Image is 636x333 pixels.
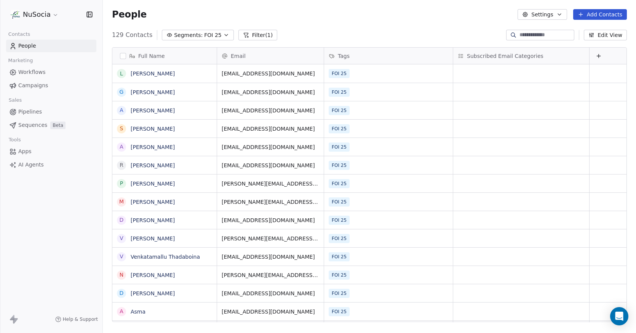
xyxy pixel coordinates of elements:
span: [PERSON_NAME][EMAIL_ADDRESS][DOMAIN_NAME] [222,235,319,242]
span: FOI 25 [329,234,350,243]
div: D [120,216,124,224]
span: FOI 25 [329,216,350,225]
a: [PERSON_NAME] [131,235,175,242]
span: FOI 25 [329,88,350,97]
span: FOI 25 [329,142,350,152]
span: [PERSON_NAME][EMAIL_ADDRESS][DOMAIN_NAME] [222,271,319,279]
button: NuSocia [9,8,60,21]
a: Venkatamallu Thadaboina [131,254,200,260]
a: [PERSON_NAME] [131,144,175,150]
span: AI Agents [18,161,44,169]
span: [PERSON_NAME][EMAIL_ADDRESS][PERSON_NAME][DOMAIN_NAME] [222,198,319,206]
a: [PERSON_NAME] [131,70,175,77]
div: L [120,70,123,78]
span: Beta [50,122,66,129]
img: LOGO_1_WB.png [11,10,20,19]
span: Subscribed Email Categories [467,52,543,60]
span: 129 Contacts [112,30,152,40]
span: FOI 25 [329,307,350,316]
div: Full Name [112,48,217,64]
span: [EMAIL_ADDRESS][DOMAIN_NAME] [222,290,319,297]
div: grid [217,64,632,322]
span: [PERSON_NAME][EMAIL_ADDRESS][DOMAIN_NAME] [222,180,319,187]
span: [EMAIL_ADDRESS][DOMAIN_NAME] [222,162,319,169]
span: NuSocia [23,10,51,19]
div: Open Intercom Messenger [610,307,628,325]
a: [PERSON_NAME] [131,272,175,278]
span: Apps [18,147,32,155]
button: Edit View [584,30,627,40]
a: [PERSON_NAME] [131,126,175,132]
span: [EMAIL_ADDRESS][DOMAIN_NAME] [222,70,319,77]
span: FOI 25 [329,161,350,170]
span: [EMAIL_ADDRESS][DOMAIN_NAME] [222,88,319,96]
div: grid [112,64,217,322]
span: People [112,9,147,20]
span: [EMAIL_ADDRESS][DOMAIN_NAME] [222,216,319,224]
div: V [120,234,123,242]
a: [PERSON_NAME] [131,290,175,296]
span: FOI 25 [329,252,350,261]
span: Sequences [18,121,47,129]
a: [PERSON_NAME] [131,107,175,114]
span: [EMAIL_ADDRESS][DOMAIN_NAME] [222,125,319,133]
a: Workflows [6,66,96,78]
span: [EMAIL_ADDRESS][DOMAIN_NAME] [222,253,319,261]
div: A [120,143,123,151]
a: [PERSON_NAME] [131,89,175,95]
div: S [120,125,123,133]
span: FOI 25 [329,271,350,280]
span: FOI 25 [329,124,350,133]
a: [PERSON_NAME] [131,217,175,223]
span: Campaigns [18,82,48,90]
button: Filter(1) [238,30,278,40]
span: Tools [5,134,24,146]
a: Asma [131,309,145,315]
a: [PERSON_NAME] [131,199,175,205]
span: Sales [5,94,25,106]
div: P [120,179,123,187]
span: Tags [338,52,350,60]
span: Help & Support [63,316,98,322]
div: R [120,161,123,169]
div: Subscribed Email Categories [453,48,589,64]
a: Apps [6,145,96,158]
span: FOI 25 [329,69,350,78]
a: [PERSON_NAME] [131,181,175,187]
div: Email [217,48,324,64]
span: People [18,42,36,50]
a: Help & Support [55,316,98,322]
span: Full Name [138,52,165,60]
div: Tags [324,48,453,64]
span: FOI 25 [204,31,221,39]
span: Workflows [18,68,46,76]
div: M [119,198,124,206]
a: AI Agents [6,158,96,171]
span: Contacts [5,29,34,40]
a: Pipelines [6,106,96,118]
a: People [6,40,96,52]
div: A [120,106,123,114]
a: Campaigns [6,79,96,92]
div: D [120,289,124,297]
span: Pipelines [18,108,42,116]
button: Settings [518,9,567,20]
span: [EMAIL_ADDRESS][DOMAIN_NAME] [222,308,319,315]
a: SequencesBeta [6,119,96,131]
span: Email [231,52,246,60]
span: FOI 25 [329,179,350,188]
span: FOI 25 [329,106,350,115]
span: FOI 25 [329,289,350,298]
button: Add Contacts [573,9,627,20]
div: N [120,271,123,279]
span: [EMAIL_ADDRESS][DOMAIN_NAME] [222,107,319,114]
div: A [120,307,123,315]
a: [PERSON_NAME] [131,162,175,168]
span: FOI 25 [329,197,350,207]
span: [EMAIL_ADDRESS][DOMAIN_NAME] [222,143,319,151]
div: G [120,88,124,96]
span: Segments: [174,31,203,39]
span: Marketing [5,55,36,66]
div: V [120,253,123,261]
